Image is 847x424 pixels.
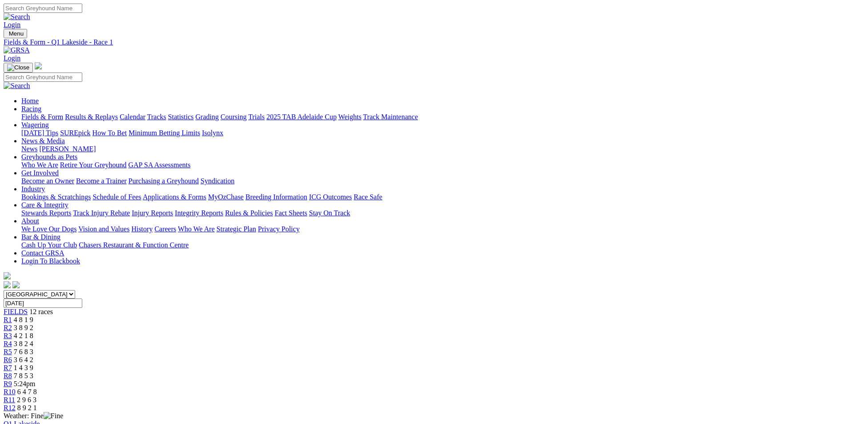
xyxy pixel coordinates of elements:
a: Stay On Track [309,209,350,217]
a: Statistics [168,113,194,121]
a: Injury Reports [132,209,173,217]
a: R10 [4,388,16,396]
span: 1 4 3 9 [14,364,33,372]
img: facebook.svg [4,281,11,288]
a: Racing [21,105,41,113]
a: Home [21,97,39,105]
span: 3 8 2 4 [14,340,33,347]
a: Careers [154,225,176,233]
img: Search [4,82,30,90]
a: R4 [4,340,12,347]
a: Weights [338,113,361,121]
div: Fields & Form - Q1 Lakeside - Race 1 [4,38,843,46]
div: Greyhounds as Pets [21,161,843,169]
input: Search [4,73,82,82]
span: Weather: Fine [4,412,63,420]
span: 12 races [29,308,53,315]
a: R3 [4,332,12,339]
a: Login To Blackbook [21,257,80,265]
a: Rules & Policies [225,209,273,217]
a: History [131,225,153,233]
a: R2 [4,324,12,331]
span: 3 6 4 2 [14,356,33,363]
a: SUREpick [60,129,90,137]
a: R1 [4,316,12,323]
a: R11 [4,396,15,404]
a: Privacy Policy [258,225,300,233]
img: logo-grsa-white.png [4,272,11,279]
div: Bar & Dining [21,241,843,249]
a: Become a Trainer [76,177,127,185]
a: About [21,217,39,225]
a: Industry [21,185,45,193]
span: 4 8 1 9 [14,316,33,323]
a: Purchasing a Greyhound [128,177,199,185]
span: 3 8 9 2 [14,324,33,331]
span: 5:24pm [14,380,36,388]
a: Track Maintenance [363,113,418,121]
a: Fields & Form [21,113,63,121]
span: 6 4 7 8 [17,388,37,396]
div: News & Media [21,145,843,153]
a: Cash Up Your Club [21,241,77,249]
a: Contact GRSA [21,249,64,257]
a: Fact Sheets [275,209,307,217]
a: Care & Integrity [21,201,68,209]
a: ICG Outcomes [309,193,352,201]
a: News [21,145,37,153]
a: Results & Replays [65,113,118,121]
a: Greyhounds as Pets [21,153,77,161]
div: Wagering [21,129,843,137]
img: Search [4,13,30,21]
a: Coursing [221,113,247,121]
span: R9 [4,380,12,388]
a: Vision and Values [78,225,129,233]
a: Applications & Forms [143,193,206,201]
div: Get Involved [21,177,843,185]
a: Who We Are [21,161,58,169]
a: R6 [4,356,12,363]
a: Syndication [201,177,234,185]
img: Close [7,64,29,71]
a: News & Media [21,137,65,145]
a: [PERSON_NAME] [39,145,96,153]
a: Track Injury Rebate [73,209,130,217]
a: Bar & Dining [21,233,60,241]
a: Strategic Plan [217,225,256,233]
button: Toggle navigation [4,29,27,38]
a: MyOzChase [208,193,244,201]
a: Trials [248,113,265,121]
div: Racing [21,113,843,121]
a: We Love Our Dogs [21,225,76,233]
a: Race Safe [353,193,382,201]
a: Stewards Reports [21,209,71,217]
a: Tracks [147,113,166,121]
a: Schedule of Fees [92,193,141,201]
span: 8 9 2 1 [17,404,37,412]
a: GAP SA Assessments [128,161,191,169]
div: Care & Integrity [21,209,843,217]
img: GRSA [4,46,30,54]
div: Industry [21,193,843,201]
a: How To Bet [92,129,127,137]
a: Breeding Information [245,193,307,201]
button: Toggle navigation [4,63,33,73]
img: Fine [44,412,63,420]
a: FIELDS [4,308,28,315]
span: R8 [4,372,12,380]
a: Minimum Betting Limits [128,129,200,137]
a: Isolynx [202,129,223,137]
span: Menu [9,30,24,37]
span: R7 [4,364,12,372]
input: Select date [4,299,82,308]
div: About [21,225,843,233]
a: R5 [4,348,12,355]
a: Calendar [120,113,145,121]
